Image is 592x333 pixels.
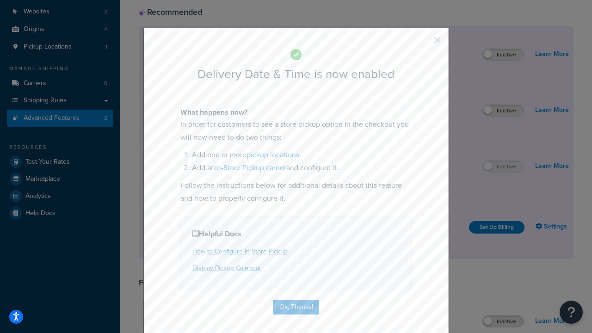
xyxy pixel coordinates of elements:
[192,247,288,256] a: How to Configure In-Store Pickup
[180,118,412,144] p: In order for customers to see a store pickup option in the checkout you will now need to do two t...
[180,179,412,205] p: Follow the instructions below for additional details about this feature and how to properly confi...
[192,228,400,240] h4: Helpful Docs
[215,162,286,173] a: In-Store Pickup carrier
[180,68,412,81] h2: Delivery Date & Time is now enabled
[192,263,261,273] a: Display Pickup Calendar
[180,107,412,118] h4: What happens now?
[192,161,412,174] li: Add an and configure it.
[192,148,412,161] li: Add one or more .
[247,149,299,160] a: pickup locations
[273,300,319,314] button: Ok, Thanks!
